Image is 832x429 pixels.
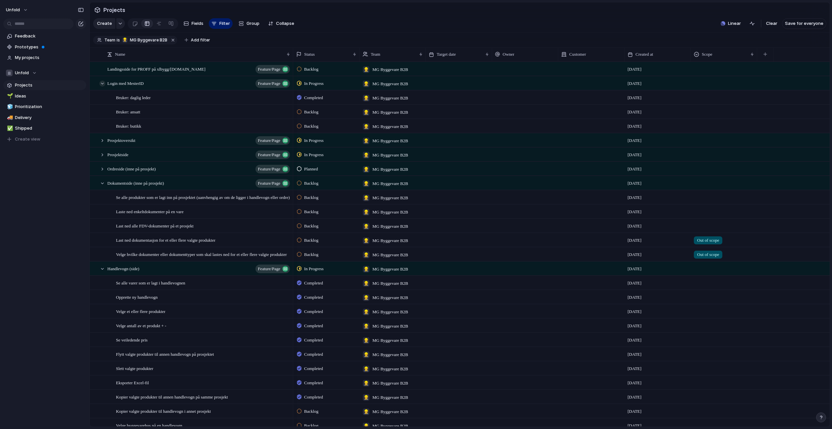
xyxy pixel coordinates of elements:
span: In Progress [304,152,324,158]
span: [DATE] [628,180,641,187]
div: 👷 [363,152,369,158]
div: 👷 [363,266,369,273]
span: Out of scope [697,251,719,258]
a: 🧊Prioritization [3,102,86,112]
span: In Progress [304,266,324,272]
span: Collapse [276,20,294,27]
span: MG Byggevare B2B [372,309,408,315]
button: Feature/page [255,65,290,74]
span: Feature/page [258,179,280,188]
div: 👷 [363,394,369,401]
span: Create view [15,136,40,143]
span: Completed [304,308,323,315]
button: Feature/page [255,136,290,145]
div: 🌱Ideas [3,91,86,101]
span: MG Byggevare B2B [372,195,408,201]
span: Completed [304,365,323,372]
span: Delivery [15,114,84,121]
div: 👷 [363,81,369,87]
button: Save for everyone [782,18,826,29]
span: [DATE] [628,337,641,343]
span: Backlog [304,251,318,258]
span: Completed [304,280,323,286]
span: Backlog [304,237,318,244]
span: Projects [15,82,84,89]
span: Opprette ny handlevogn [116,293,158,301]
span: Se veiledende pris [116,336,147,343]
span: Clear [766,20,777,27]
span: [DATE] [628,280,641,286]
span: Completed [304,323,323,329]
a: ✅Shipped [3,123,86,133]
button: Feature/page [255,151,290,159]
span: MG Byggevare B2B [372,408,408,415]
button: Feature/page [255,165,290,173]
span: Velge byggevarehus på en handlevogn [116,421,182,429]
span: Velge hvilke dokumenter eller dokumenttyper som skal lastes ned for et eller flere valgte produkter [116,250,287,258]
div: 👷 [363,166,369,173]
div: 🚚 [7,114,12,121]
span: Completed [304,337,323,343]
span: [DATE] [628,223,641,229]
span: My projects [15,54,84,61]
span: Landingsside for PROFF på xlbygg/[DOMAIN_NAME] [107,65,205,73]
div: 👷 [363,309,369,315]
span: Fields [192,20,203,27]
div: 👷 [363,138,369,144]
span: Backlog [304,194,318,201]
span: Out of scope [697,237,719,244]
span: Prototypes [15,44,84,50]
span: Completed [304,294,323,301]
span: Filter [219,20,230,27]
span: Handlevogn (side) [107,265,139,272]
span: [DATE] [628,408,641,415]
span: [DATE] [628,351,641,358]
span: Completed [304,394,323,400]
a: My projects [3,53,86,63]
span: Prioritization [15,103,84,110]
span: MG Byggevare B2B [372,123,408,130]
span: MG Byggevare B2B [130,37,167,43]
span: Prosjektoversikt [107,136,136,144]
button: Linear [718,19,744,29]
span: [DATE] [628,266,641,272]
button: Add filter [181,35,214,45]
span: [DATE] [628,166,641,172]
a: 🚚Delivery [3,113,86,123]
span: [DATE] [628,123,641,130]
button: Create [93,18,115,29]
span: Projects [102,4,127,16]
span: [DATE] [628,294,641,301]
span: [DATE] [628,209,641,215]
button: Clear [763,18,780,29]
div: 👷 [363,180,369,187]
div: 👷 [363,95,369,101]
span: Bruker: butikk [116,122,141,130]
span: [DATE] [628,194,641,201]
span: Login med MesterID [107,79,144,87]
span: [DATE] [628,394,641,400]
span: MG Byggevare B2B [372,323,408,330]
span: Backlog [304,408,318,415]
span: [DATE] [628,308,641,315]
div: 👷 [363,380,369,387]
span: Feature/page [258,264,280,274]
span: MG Byggevare B2B [372,366,408,372]
a: Feedback [3,31,86,41]
span: Completed [304,351,323,358]
span: [DATE] [628,152,641,158]
span: MG Byggevare B2B [372,138,408,144]
span: [DATE] [628,365,641,372]
span: Backlog [304,223,318,229]
span: Scope [702,51,712,58]
span: Ideas [15,93,84,99]
a: Projects [3,80,86,90]
span: Group [247,20,259,27]
span: Backlog [304,422,318,429]
span: Unfold [15,70,29,76]
span: [DATE] [628,422,641,429]
span: In Progress [304,80,324,87]
span: Kopier valgte produkter til annen handlevogn på samme prosjekt [116,393,228,400]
